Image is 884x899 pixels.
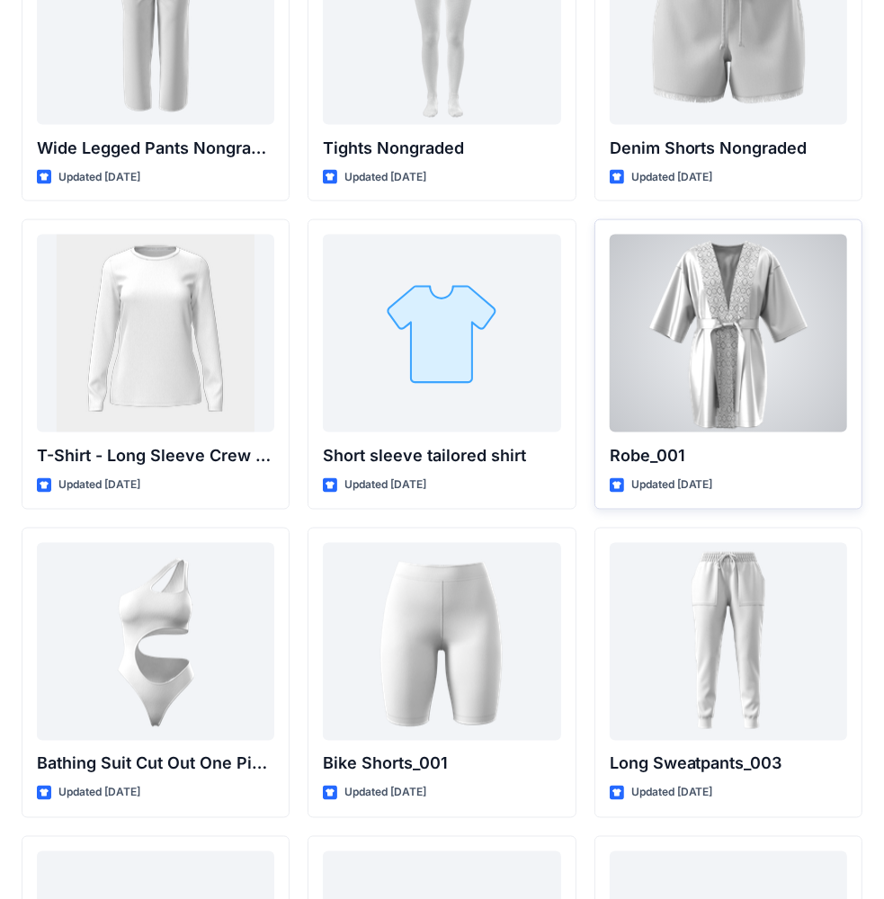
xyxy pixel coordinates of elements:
[323,136,560,161] p: Tights Nongraded
[610,136,847,161] p: Denim Shorts Nongraded
[37,235,274,432] a: T-Shirt - Long Sleeve Crew Neck
[323,443,560,468] p: Short sleeve tailored shirt
[631,784,713,803] p: Updated [DATE]
[344,476,426,494] p: Updated [DATE]
[37,443,274,468] p: T-Shirt - Long Sleeve Crew Neck
[610,752,847,777] p: Long Sweatpants_003
[610,443,847,468] p: Robe_001
[58,168,140,187] p: Updated [DATE]
[58,784,140,803] p: Updated [DATE]
[323,543,560,741] a: Bike Shorts_001
[610,235,847,432] a: Robe_001
[344,168,426,187] p: Updated [DATE]
[37,136,274,161] p: Wide Legged Pants Nongraded
[631,168,713,187] p: Updated [DATE]
[323,752,560,777] p: Bike Shorts_001
[37,543,274,741] a: Bathing Suit Cut Out One Piece_001
[323,235,560,432] a: Short sleeve tailored shirt
[37,752,274,777] p: Bathing Suit Cut Out One Piece_001
[58,476,140,494] p: Updated [DATE]
[610,543,847,741] a: Long Sweatpants_003
[631,476,713,494] p: Updated [DATE]
[344,784,426,803] p: Updated [DATE]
